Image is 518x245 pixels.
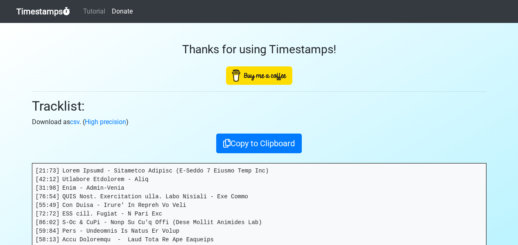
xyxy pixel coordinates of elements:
[216,134,302,153] button: Copy to Clipboard
[80,3,109,20] a: Tutorial
[109,3,136,20] a: Donate
[32,117,486,127] p: Download as . ( )
[70,118,79,126] a: csv
[32,43,486,57] h3: Thanks for using Timestamps!
[85,118,126,126] a: High precision
[32,98,486,114] h2: Tracklist:
[226,66,292,85] img: Buy Me A Coffee
[16,3,70,20] a: Timestamps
